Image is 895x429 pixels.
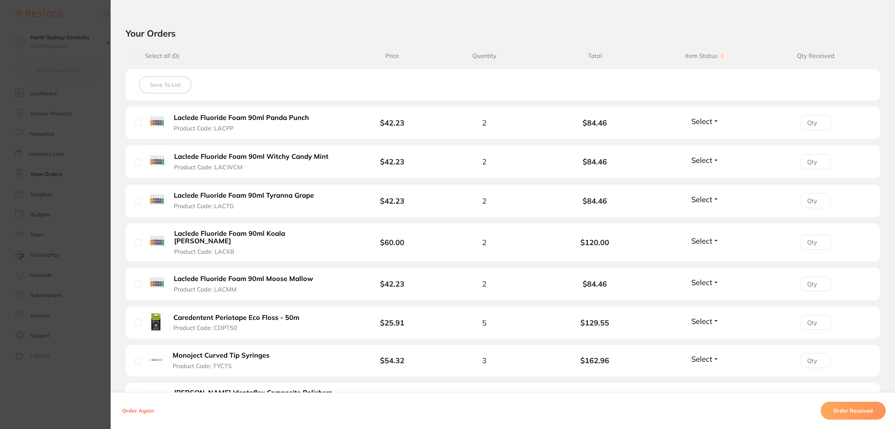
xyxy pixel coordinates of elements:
[691,236,712,246] span: Select
[689,117,721,126] button: Select
[147,112,166,132] img: Laclede Fluoride Foam 90ml Panda Punch
[821,402,886,420] button: Order Received
[120,407,156,414] button: Order Again
[691,317,712,326] span: Select
[540,52,650,59] span: Total
[174,192,314,200] b: Laclede Fluoride Foam 90ml Tyranna Grape
[801,353,831,368] input: Qty
[139,76,191,93] button: Save To List
[173,324,237,331] span: Product Code: CDPT50
[801,235,831,250] input: Qty
[540,118,650,127] b: $84.46
[801,193,831,208] input: Qty
[174,248,234,255] span: Product Code: LACKB
[689,317,721,326] button: Select
[172,229,344,256] button: Laclede Fluoride Foam 90ml Koala [PERSON_NAME] Product Code: LACKB
[691,278,712,287] span: Select
[174,230,342,245] b: Laclede Fluoride Foam 90ml Koala [PERSON_NAME]
[126,28,880,39] h2: Your Orders
[147,312,166,331] img: Caredentent Periotape Eco Floss - 50m
[170,351,278,370] button: Monoject Curved Tip Syringes Product Code: TYCTS
[540,280,650,288] b: $84.46
[801,115,831,130] input: Qty
[380,318,404,327] b: $25.91
[691,354,712,364] span: Select
[147,232,166,251] img: Laclede Fluoride Foam 90ml Koala Berry
[689,155,721,165] button: Select
[801,277,831,291] input: Qty
[172,114,316,132] button: Laclede Fluoride Foam 90ml Panda Punch Product Code: LACPP
[650,52,761,59] span: Item Status
[540,356,650,365] b: $162.96
[173,314,299,322] b: Caredentent Periotape Eco Floss - 50m
[540,197,650,205] b: $84.46
[380,196,404,206] b: $42.23
[173,362,232,369] span: Product Code: TYCTS
[482,197,487,205] span: 2
[147,151,166,171] img: Laclede Fluoride Foam 90ml Witchy Candy Mint
[172,191,321,210] button: Laclede Fluoride Foam 90ml Tyranna Grape Product Code: LACTG
[172,389,344,415] button: [PERSON_NAME] Identoflex Composite Polishers - Yellow Prepolishers 5081/12 - Cup - Pack of 12 Pro...
[174,286,237,293] span: Product Code: LACMM
[174,125,234,132] span: Product Code: LACPP
[147,391,166,410] img: Kerr Identoflex Composite Polishers - Yellow Prepolishers 5081/12 - Cup - Pack of 12
[174,164,243,170] span: Product Code: LACWCM
[171,314,307,332] button: Caredentent Periotape Eco Floss - 50m Product Code: CDPT50
[174,203,234,209] span: Product Code: LACTG
[380,238,404,247] b: $60.00
[380,356,404,365] b: $54.32
[172,275,320,293] button: Laclede Fluoride Foam 90ml Moose Mallow Product Code: LACMM
[801,154,831,169] input: Qty
[482,118,487,127] span: 2
[174,153,328,161] b: Laclede Fluoride Foam 90ml Witchy Candy Mint
[801,315,831,330] input: Qty
[482,280,487,288] span: 2
[355,52,429,59] span: Price
[429,52,540,59] span: Quantity
[147,274,166,293] img: Laclede Fluoride Foam 90ml Moose Mallow
[482,238,487,247] span: 2
[174,275,313,283] b: Laclede Fluoride Foam 90ml Moose Mallow
[691,155,712,165] span: Select
[380,279,404,288] b: $42.23
[173,352,269,359] b: Monoject Curved Tip Syringes
[540,157,650,166] b: $84.46
[174,114,309,122] b: Laclede Fluoride Foam 90ml Panda Punch
[689,195,721,204] button: Select
[380,118,404,127] b: $42.23
[482,318,487,327] span: 5
[172,152,335,171] button: Laclede Fluoride Foam 90ml Witchy Candy Mint Product Code: LACWCM
[380,157,404,166] b: $42.23
[482,157,487,166] span: 2
[691,117,712,126] span: Select
[141,52,179,59] span: Select all ( 0 )
[691,195,712,204] span: Select
[689,236,721,246] button: Select
[689,278,721,287] button: Select
[540,238,650,247] b: $120.00
[482,356,487,365] span: 3
[760,52,871,59] span: Qty Received
[174,389,342,404] b: [PERSON_NAME] Identoflex Composite Polishers - Yellow Prepolishers 5081/12 - Cup - Pack of 12
[540,318,650,327] b: $129.55
[147,351,165,369] img: Monoject Curved Tip Syringes
[147,191,166,210] img: Laclede Fluoride Foam 90ml Tyranna Grape
[689,354,721,364] button: Select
